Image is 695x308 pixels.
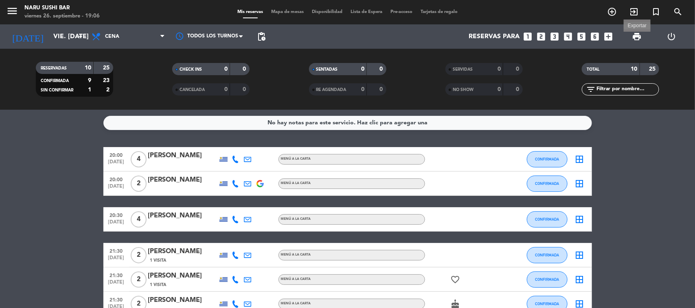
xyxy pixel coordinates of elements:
[106,255,127,265] span: [DATE]
[131,271,147,288] span: 2
[575,275,585,284] i: border_all
[590,31,601,42] i: looks_6
[281,182,311,185] span: MENÚ A LA CARTA
[596,85,659,94] input: Filtrar por nombre...
[148,246,217,257] div: [PERSON_NAME]
[535,253,559,257] span: CONFIRMADA
[417,10,462,14] span: Tarjetas de regalo
[76,32,86,41] i: arrow_drop_down
[103,65,111,71] strong: 25
[575,154,585,164] i: border_all
[224,87,228,92] strong: 0
[536,31,547,42] i: looks_two
[106,210,127,219] span: 20:30
[651,7,661,17] i: turned_in_not
[150,257,167,264] span: 1 Visita
[666,32,676,41] i: power_settings_new
[148,150,217,161] div: [PERSON_NAME]
[316,67,338,72] span: SENTADAS
[131,247,147,263] span: 2
[106,150,127,159] span: 20:00
[106,174,127,184] span: 20:00
[346,10,386,14] span: Lista de Espera
[516,87,521,92] strong: 0
[85,65,91,71] strong: 10
[535,301,559,306] span: CONFIRMADA
[523,31,533,42] i: looks_one
[629,7,639,17] i: exit_to_app
[498,87,501,92] strong: 0
[103,78,111,83] strong: 23
[6,5,18,17] i: menu
[586,85,596,94] i: filter_list
[257,32,266,41] span: pending_actions
[281,217,311,221] span: MENÚ A LA CARTA
[106,295,127,304] span: 21:30
[41,66,67,70] span: RESERVADAS
[150,282,167,288] span: 1 Visita
[649,66,658,72] strong: 25
[535,217,559,221] span: CONFIRMADA
[233,10,267,14] span: Mis reservas
[535,277,559,282] span: CONFIRMADA
[106,159,127,169] span: [DATE]
[180,67,202,72] span: CHECK INS
[41,88,73,92] span: SIN CONFIRMAR
[535,157,559,161] span: CONFIRMADA
[587,67,599,72] span: TOTAL
[131,176,147,192] span: 2
[451,275,460,284] i: favorite_border
[453,67,473,72] span: SERVIDAS
[106,270,127,280] span: 21:30
[24,4,100,12] div: NARU Sushi Bar
[41,79,69,83] span: CONFIRMADA
[257,180,264,187] img: google-logo.png
[105,34,119,39] span: Cena
[106,246,127,255] span: 21:30
[267,10,308,14] span: Mapa de mesas
[361,66,364,72] strong: 0
[575,215,585,224] i: border_all
[535,181,559,186] span: CONFIRMADA
[281,157,311,161] span: MENÚ A LA CARTA
[106,184,127,193] span: [DATE]
[148,210,217,221] div: [PERSON_NAME]
[148,271,217,281] div: [PERSON_NAME]
[243,66,248,72] strong: 0
[654,24,689,49] div: LOG OUT
[575,250,585,260] i: border_all
[131,211,147,228] span: 4
[577,31,587,42] i: looks_5
[527,211,568,228] button: CONFIRMADA
[631,66,638,72] strong: 10
[148,295,217,306] div: [PERSON_NAME]
[316,88,346,92] span: RE AGENDADA
[267,118,428,128] div: No hay notas para este servicio. Haz clic para agregar una
[106,87,111,93] strong: 2
[563,31,574,42] i: looks_4
[308,10,346,14] span: Disponibilidad
[603,31,614,42] i: add_box
[281,253,311,256] span: MENÚ A LA CARTA
[527,176,568,192] button: CONFIRMADA
[180,88,205,92] span: CANCELADA
[224,66,228,72] strong: 0
[281,302,311,305] span: MENÚ A LA CARTA
[281,278,311,281] span: MENÚ A LA CARTA
[516,66,521,72] strong: 0
[527,271,568,288] button: CONFIRMADA
[379,87,384,92] strong: 0
[6,5,18,20] button: menu
[469,33,520,41] span: Reservas para
[243,87,248,92] strong: 0
[88,78,91,83] strong: 9
[106,280,127,289] span: [DATE]
[527,247,568,263] button: CONFIRMADA
[131,151,147,167] span: 4
[498,66,501,72] strong: 0
[361,87,364,92] strong: 0
[148,175,217,185] div: [PERSON_NAME]
[24,12,100,20] div: viernes 26. septiembre - 19:06
[527,151,568,167] button: CONFIRMADA
[575,179,585,189] i: border_all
